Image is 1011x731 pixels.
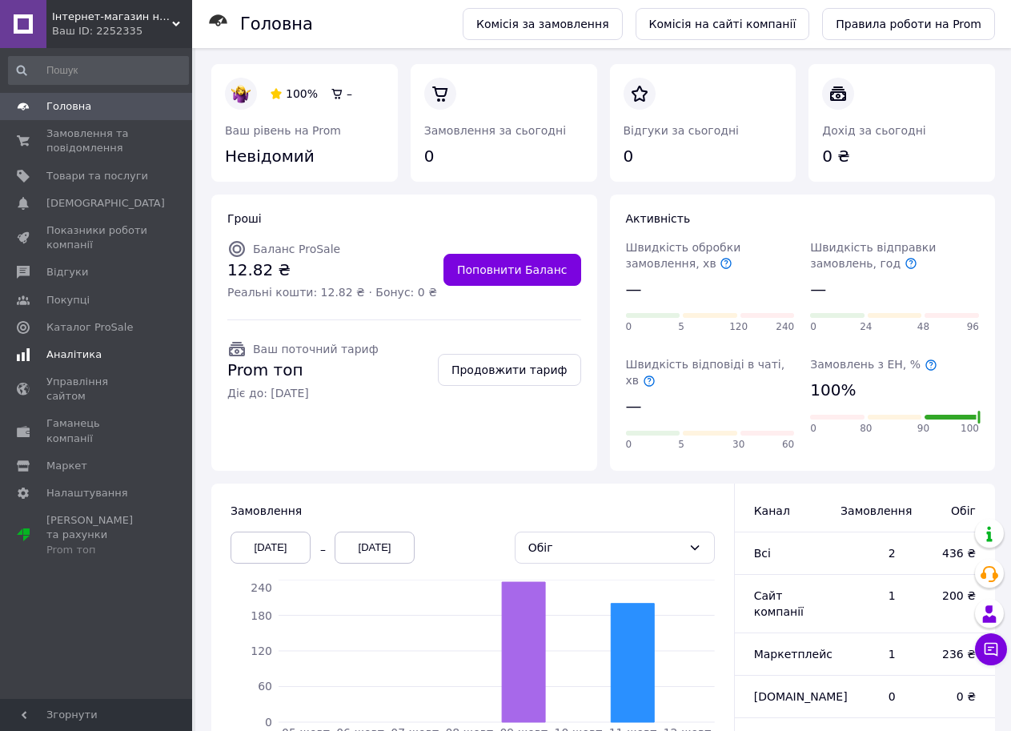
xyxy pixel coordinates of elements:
[626,320,632,334] span: 0
[967,320,979,334] span: 96
[975,633,1007,665] button: Чат з покупцем
[528,539,682,556] div: Обіг
[258,680,272,693] tspan: 60
[335,532,415,564] div: [DATE]
[227,385,379,401] span: Діє до: [DATE]
[227,259,437,282] span: 12.82 ₴
[438,354,581,386] a: Продовжити тариф
[251,645,272,657] tspan: 120
[776,320,794,334] span: 240
[463,8,623,40] a: Комісія за замовлення
[52,10,172,24] span: Інтернет-магазин насіння "Город Тетяни"
[46,459,87,473] span: Маркет
[251,581,272,594] tspan: 240
[810,422,816,436] span: 0
[928,545,976,561] span: 436 ₴
[810,278,826,301] span: —
[810,358,937,371] span: Замовлень з ЕН, %
[928,689,976,705] span: 0 ₴
[46,320,133,335] span: Каталог ProSale
[626,358,785,387] span: Швидкість відповіді в чаті, хв
[754,690,848,703] span: [DOMAIN_NAME]
[347,87,352,100] span: –
[46,375,148,404] span: Управління сайтом
[46,99,91,114] span: Головна
[253,343,379,355] span: Ваш поточний тариф
[840,646,895,662] span: 1
[840,545,895,561] span: 2
[754,504,790,517] span: Канал
[840,503,895,519] span: Замовлення
[52,24,192,38] div: Ваш ID: 2252335
[678,438,684,452] span: 5
[860,422,872,436] span: 80
[227,359,379,382] span: Prom топ
[231,504,302,517] span: Замовлення
[46,513,148,557] span: [PERSON_NAME] та рахунки
[626,438,632,452] span: 0
[46,293,90,307] span: Покупці
[46,223,148,252] span: Показники роботи компанії
[8,56,189,85] input: Пошук
[754,547,771,560] span: Всi
[46,486,128,500] span: Налаштування
[636,8,810,40] a: Комісія на сайті компанії
[754,648,832,661] span: Маркетплейс
[227,284,437,300] span: Реальні кошти: 12.82 ₴ · Бонус: 0 ₴
[810,379,856,402] span: 100%
[678,320,684,334] span: 5
[928,588,976,604] span: 200 ₴
[810,241,936,270] span: Швидкість відправки замовлень, год
[46,347,102,362] span: Аналітика
[443,254,581,286] a: Поповнити Баланс
[240,14,313,34] h1: Головна
[265,716,272,729] tspan: 0
[917,320,929,334] span: 48
[860,320,872,334] span: 24
[928,503,976,519] span: Обіг
[840,588,895,604] span: 1
[810,320,816,334] span: 0
[46,416,148,445] span: Гаманець компанії
[626,278,642,301] span: —
[928,646,976,662] span: 236 ₴
[961,422,979,436] span: 100
[626,395,642,418] span: —
[46,169,148,183] span: Товари та послуги
[754,589,804,618] span: Сайт компанії
[626,212,691,225] span: Активність
[46,127,148,155] span: Замовлення та повідомлення
[840,689,895,705] span: 0
[251,608,272,621] tspan: 180
[782,438,794,452] span: 60
[253,243,340,255] span: Баланс ProSale
[46,543,148,557] div: Prom топ
[46,196,165,211] span: [DEMOGRAPHIC_DATA]
[917,422,929,436] span: 90
[729,320,748,334] span: 120
[626,241,741,270] span: Швидкість обробки замовлення, хв
[227,212,262,225] span: Гроші
[231,532,311,564] div: [DATE]
[46,265,88,279] span: Відгуки
[286,87,318,100] span: 100%
[732,438,744,452] span: 30
[822,8,995,40] a: Правила роботи на Prom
